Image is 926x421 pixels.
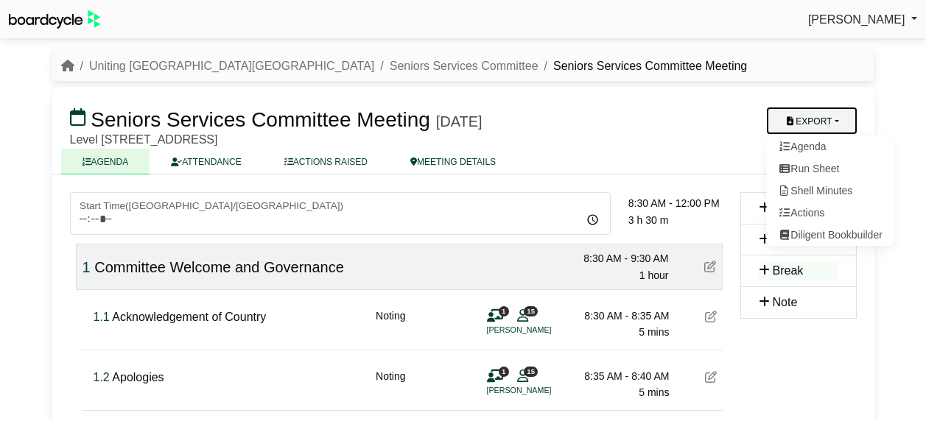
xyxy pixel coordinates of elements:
a: MEETING DETAILS [389,149,517,174]
a: [PERSON_NAME] [808,10,917,29]
div: Noting [376,368,405,401]
span: [PERSON_NAME] [808,13,905,26]
span: Note [773,296,798,308]
a: Uniting [GEOGRAPHIC_DATA][GEOGRAPHIC_DATA] [89,60,374,72]
button: Export [767,107,856,134]
div: Noting [376,308,405,341]
a: Diligent Bookbuilder [766,224,894,246]
li: [PERSON_NAME] [487,324,597,336]
div: 8:30 AM - 8:35 AM [567,308,670,324]
span: Break [773,264,804,277]
span: 15 [524,367,538,376]
span: Level [STREET_ADDRESS] [70,133,218,146]
div: [DATE] [436,113,483,130]
img: BoardcycleBlackGreen-aaafeed430059cb809a45853b8cf6d952af9d84e6e89e1f1685b34bfd5cb7d64.svg [9,10,100,29]
span: 15 [524,306,538,316]
div: 8:35 AM - 8:40 AM [567,368,670,384]
a: AGENDA [61,149,150,174]
span: 3 h 30 m [628,214,668,226]
div: 8:30 AM - 9:30 AM [566,250,669,266]
span: Seniors Services Committee Meeting [91,108,430,131]
a: Run Sheet [766,158,894,180]
span: 5 mins [639,386,669,398]
a: Agenda [766,135,894,158]
span: Click to fine tune number [94,371,110,383]
span: Apologies [112,371,164,383]
a: ATTENDANCE [150,149,262,174]
a: Shell Minutes [766,180,894,202]
span: Click to fine tune number [83,259,91,275]
span: Click to fine tune number [94,311,110,323]
span: Acknowledgement of Country [112,311,266,323]
li: Seniors Services Committee Meeting [539,57,748,76]
span: 5 mins [639,326,669,338]
div: 8:30 AM - 12:00 PM [628,195,732,211]
span: 1 [499,306,509,316]
a: Seniors Services Committee [390,60,539,72]
span: 1 hour [639,269,669,281]
nav: breadcrumb [61,57,748,76]
span: Committee Welcome and Governance [94,259,344,275]
a: ACTIONS RAISED [263,149,389,174]
a: Actions [766,202,894,224]
li: [PERSON_NAME] [487,384,597,397]
span: 1 [499,367,509,376]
